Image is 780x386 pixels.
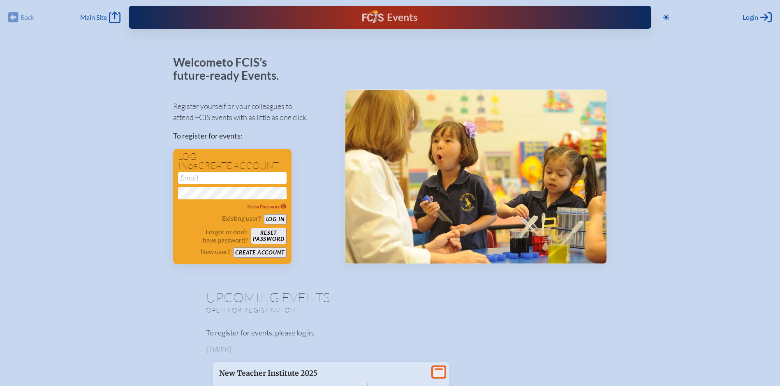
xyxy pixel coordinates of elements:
button: Resetpassword [251,228,286,244]
h1: Upcoming Events [206,291,574,304]
p: To register for events, please log in. [206,327,574,338]
a: Main Site [80,12,120,23]
span: or [188,162,198,171]
button: Log in [264,214,287,224]
p: To register for events: [173,130,331,141]
span: Main Site [80,13,107,21]
p: Forgot or don’t have password? [178,228,248,244]
button: Create account [233,247,286,258]
p: Existing user? [222,214,261,222]
p: Register yourself or your colleagues to attend FCIS events with as little as one click. [173,101,331,123]
p: Welcome to FCIS’s future-ready Events. [173,56,288,82]
p: New user? [201,247,230,256]
div: FCIS Events — Future ready [273,10,507,25]
p: New Teacher Institute 2025 [219,369,426,378]
img: Events [345,90,606,263]
span: Login [743,13,758,21]
p: Open for registration [206,306,423,314]
span: Show Password [247,203,287,210]
h1: Log in create account [178,152,287,171]
h3: [DATE] [206,346,574,354]
input: Email [178,172,287,184]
